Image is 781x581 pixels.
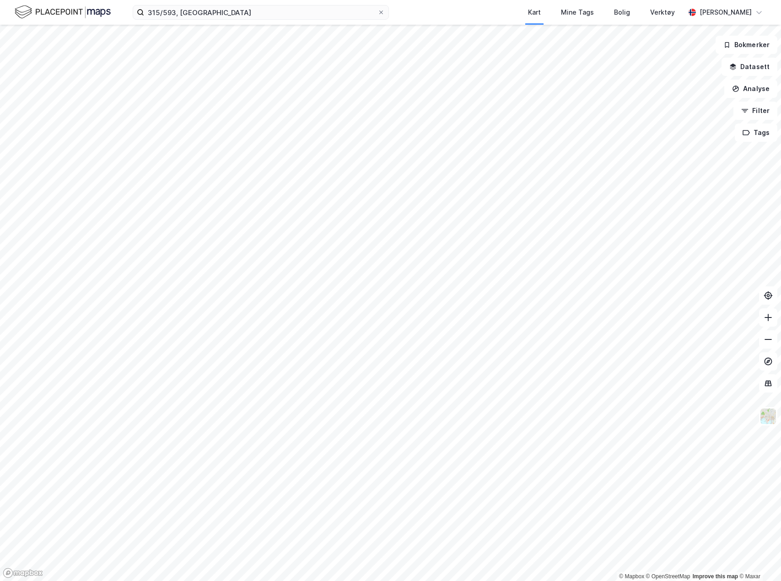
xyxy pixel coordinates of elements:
[724,80,777,98] button: Analyse
[561,7,594,18] div: Mine Tags
[759,408,777,425] img: Z
[693,573,738,580] a: Improve this map
[144,5,377,19] input: Søk på adresse, matrikkel, gårdeiere, leietakere eller personer
[735,124,777,142] button: Tags
[528,7,541,18] div: Kart
[733,102,777,120] button: Filter
[650,7,675,18] div: Verktøy
[619,573,644,580] a: Mapbox
[722,58,777,76] button: Datasett
[3,568,43,578] a: Mapbox homepage
[735,537,781,581] iframe: Chat Widget
[15,4,111,20] img: logo.f888ab2527a4732fd821a326f86c7f29.svg
[646,573,690,580] a: OpenStreetMap
[614,7,630,18] div: Bolig
[716,36,777,54] button: Bokmerker
[700,7,752,18] div: [PERSON_NAME]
